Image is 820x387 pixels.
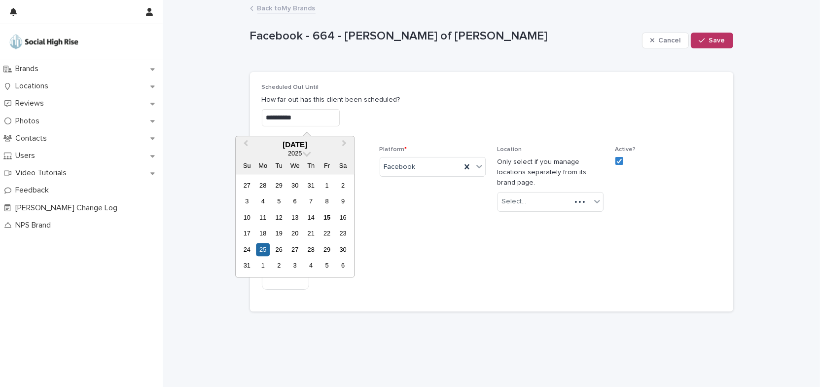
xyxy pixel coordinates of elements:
[288,259,302,272] div: Choose Wednesday, September 3rd, 2025
[256,243,270,256] div: Choose Monday, August 25th, 2025
[8,32,80,52] img: o5DnuTxEQV6sW9jFYBBf
[272,179,285,192] div: Choose Tuesday, July 29th, 2025
[321,159,334,173] div: Fr
[11,99,52,108] p: Reviews
[321,243,334,256] div: Choose Friday, August 29th, 2025
[336,159,350,173] div: Sa
[304,211,318,224] div: Choose Thursday, August 14th, 2025
[288,243,302,256] div: Choose Wednesday, August 27th, 2025
[304,179,318,192] div: Choose Thursday, July 31st, 2025
[272,259,285,272] div: Choose Tuesday, September 2nd, 2025
[11,203,125,213] p: [PERSON_NAME] Change Log
[336,179,350,192] div: Choose Saturday, August 2nd, 2025
[240,179,253,192] div: Choose Sunday, July 27th, 2025
[240,243,253,256] div: Choose Sunday, August 24th, 2025
[240,211,253,224] div: Choose Sunday, August 10th, 2025
[11,64,46,74] p: Brands
[239,178,351,274] div: month 2025-08
[236,140,354,149] div: [DATE]
[272,195,285,208] div: Choose Tuesday, August 5th, 2025
[272,211,285,224] div: Choose Tuesday, August 12th, 2025
[384,162,416,172] span: Facebook
[337,137,353,153] button: Next Month
[11,116,47,126] p: Photos
[498,157,604,188] p: Only select if you manage locations separately from its brand page.
[304,227,318,240] div: Choose Thursday, August 21st, 2025
[336,227,350,240] div: Choose Saturday, August 23rd, 2025
[256,227,270,240] div: Choose Monday, August 18th, 2025
[272,243,285,256] div: Choose Tuesday, August 26th, 2025
[256,179,270,192] div: Choose Monday, July 28th, 2025
[11,168,74,178] p: Video Tutorials
[11,221,59,230] p: NPS Brand
[304,195,318,208] div: Choose Thursday, August 7th, 2025
[321,259,334,272] div: Choose Friday, September 5th, 2025
[257,2,316,13] a: Back toMy Brands
[321,179,334,192] div: Choose Friday, August 1st, 2025
[380,147,407,153] span: Platform
[691,33,733,48] button: Save
[237,137,252,153] button: Previous Month
[256,259,270,272] div: Choose Monday, September 1st, 2025
[304,243,318,256] div: Choose Thursday, August 28th, 2025
[321,195,334,208] div: Choose Friday, August 8th, 2025
[240,227,253,240] div: Choose Sunday, August 17th, 2025
[336,211,350,224] div: Choose Saturday, August 16th, 2025
[11,134,55,143] p: Contacts
[288,159,302,173] div: We
[256,211,270,224] div: Choose Monday, August 11th, 2025
[502,196,527,207] div: Select...
[336,195,350,208] div: Choose Saturday, August 9th, 2025
[240,259,253,272] div: Choose Sunday, August 31st, 2025
[709,37,725,44] span: Save
[288,195,302,208] div: Choose Wednesday, August 6th, 2025
[272,227,285,240] div: Choose Tuesday, August 19th, 2025
[288,150,302,157] span: 2025
[304,159,318,173] div: Th
[321,227,334,240] div: Choose Friday, August 22nd, 2025
[256,159,270,173] div: Mo
[272,159,285,173] div: Tu
[288,211,302,224] div: Choose Wednesday, August 13th, 2025
[240,195,253,208] div: Choose Sunday, August 3rd, 2025
[11,81,56,91] p: Locations
[336,243,350,256] div: Choose Saturday, August 30th, 2025
[288,227,302,240] div: Choose Wednesday, August 20th, 2025
[256,195,270,208] div: Choose Monday, August 4th, 2025
[498,147,522,153] span: Location
[304,259,318,272] div: Choose Thursday, September 4th, 2025
[250,29,638,43] p: Facebook - 664 - [PERSON_NAME] of [PERSON_NAME]
[11,186,57,195] p: Feedback
[615,147,636,153] span: Active?
[262,84,319,90] span: Scheduled Out Until
[658,37,680,44] span: Cancel
[262,95,721,105] p: How far out has this client been scheduled?
[642,33,689,48] button: Cancel
[11,151,43,160] p: Users
[336,259,350,272] div: Choose Saturday, September 6th, 2025
[240,159,253,173] div: Su
[288,179,302,192] div: Choose Wednesday, July 30th, 2025
[321,211,334,224] div: Choose Friday, August 15th, 2025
